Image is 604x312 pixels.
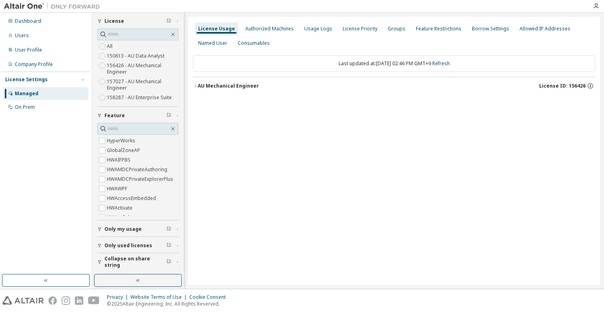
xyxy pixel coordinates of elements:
div: License Settings [5,76,48,83]
button: AU Mechanical EngineerLicense ID: 156426 [193,77,595,95]
label: 158287 - AU Enterprise Suite [107,93,173,102]
div: Named User [198,40,227,46]
div: Authorized Machines [245,26,294,32]
span: License ID: 156426 [539,83,586,89]
img: instagram.svg [62,296,70,305]
span: Only my usage [104,226,142,232]
div: License Usage [198,26,235,32]
div: Cookie Consent [189,294,231,300]
button: Collapse on share string [97,253,179,271]
span: Clear filter [167,259,171,265]
label: 156426 - AU Mechanical Engineer [107,61,179,77]
label: GlobalZoneAP [107,146,142,155]
div: Privacy [107,294,130,300]
p: © 2025 Altair Engineering, Inc. All Rights Reserved. [107,300,231,307]
label: HWAccessEmbedded [107,194,158,203]
button: Feature [97,107,179,124]
span: Clear filter [167,112,171,119]
span: Clear filter [167,226,171,232]
a: Refresh [432,60,450,67]
div: Users [15,32,29,39]
label: 150613 - AU Data Analyst [107,51,166,61]
img: youtube.svg [88,296,100,305]
img: Altair One [4,2,104,10]
label: All [107,42,114,51]
span: Clear filter [167,242,171,249]
span: Only used licenses [104,242,152,249]
button: Only my usage [97,220,179,238]
img: linkedin.svg [75,296,83,305]
button: Only used licenses [97,237,179,254]
div: AU Mechanical Engineer [198,83,259,89]
label: 157027 - AU Mechanical Engineer [107,77,179,93]
label: HWActivate [107,203,134,213]
div: Allowed IP Addresses [520,26,570,32]
div: License Priority [343,26,377,32]
div: Dashboard [15,18,41,24]
span: License [104,18,124,24]
div: Website Terms of Use [130,294,189,300]
label: HyperWorks [107,136,137,146]
span: Collapse on share string [104,256,167,268]
label: HWAMDCPrivateAuthoring [107,165,169,174]
label: HWAWPF [107,184,129,194]
div: User Profile [15,47,42,53]
img: facebook.svg [48,296,57,305]
div: Managed [15,90,38,97]
button: License [97,12,179,30]
div: Company Profile [15,61,53,68]
img: altair_logo.svg [2,296,44,305]
div: Consumables [238,40,270,46]
div: Groups [388,26,405,32]
div: Feature Restrictions [416,26,462,32]
div: On Prem [15,104,35,110]
div: Borrow Settings [472,26,509,32]
label: HWAcufwh [107,213,132,222]
label: HWAIFPBS [107,155,132,165]
label: HWAMDCPrivateExplorerPlus [107,174,175,184]
div: Last updated at: [DATE] 02:46 PM GMT+9 [193,55,595,72]
div: Usage Logs [304,26,332,32]
span: Feature [104,112,125,119]
span: Clear filter [167,18,171,24]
